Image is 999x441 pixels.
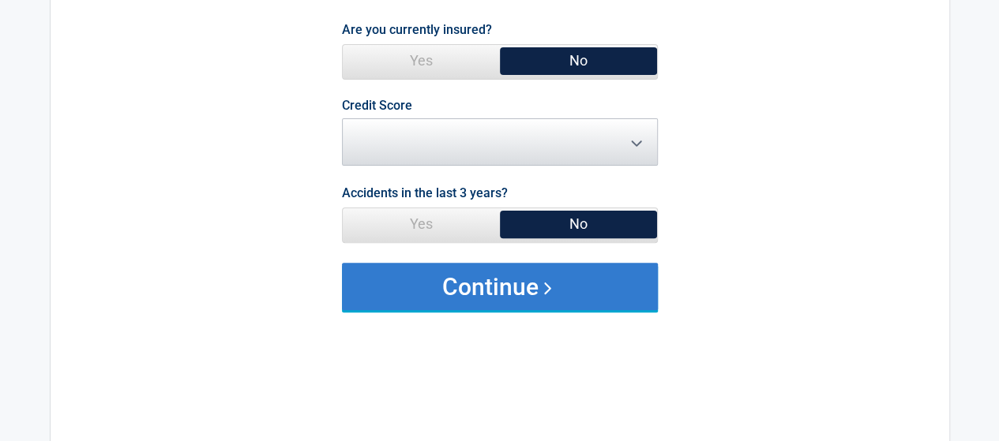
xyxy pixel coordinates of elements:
label: Credit Score [342,99,412,112]
label: Accidents in the last 3 years? [342,182,508,204]
button: Continue [342,263,658,310]
span: Yes [343,208,500,240]
label: Are you currently insured? [342,19,492,40]
span: No [500,208,657,240]
span: Yes [343,45,500,77]
span: No [500,45,657,77]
